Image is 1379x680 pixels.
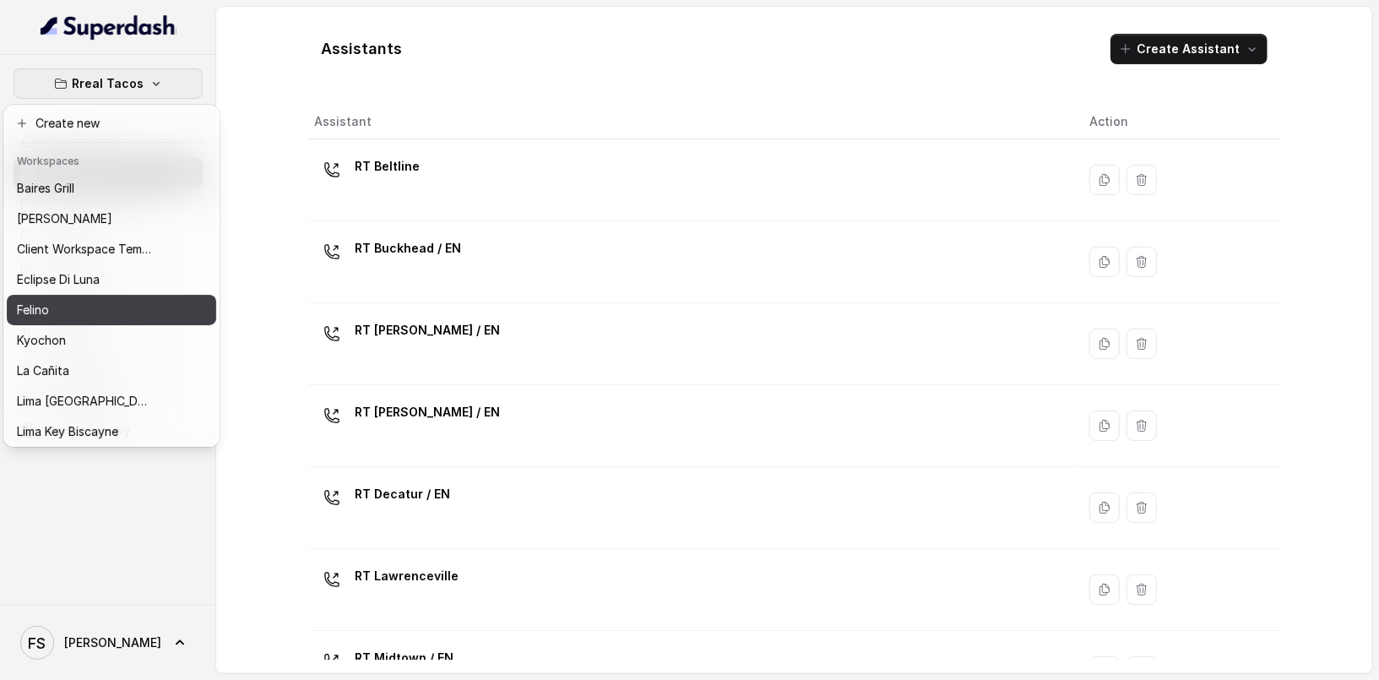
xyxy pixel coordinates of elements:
[17,422,118,442] p: Lima Key Biscayne
[3,105,220,447] div: Rreal Tacos
[17,300,49,320] p: Felino
[14,68,203,99] button: Rreal Tacos
[17,239,152,259] p: Client Workspace Template
[73,73,144,94] p: Rreal Tacos
[7,146,216,173] header: Workspaces
[17,330,66,351] p: Kyochon
[17,178,74,199] p: Baires Grill
[17,391,152,411] p: Lima [GEOGRAPHIC_DATA]
[17,361,69,381] p: La Cañita
[17,269,100,290] p: Eclipse Di Luna
[7,108,216,139] button: Create new
[17,209,112,229] p: [PERSON_NAME]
